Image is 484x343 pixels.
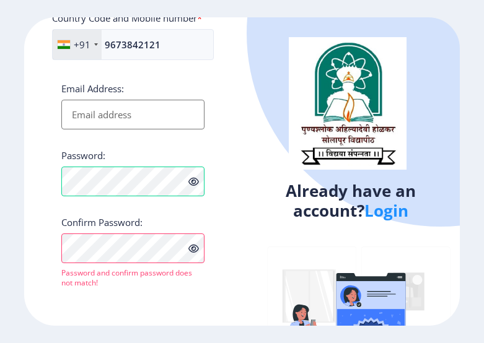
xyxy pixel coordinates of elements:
[289,37,407,170] img: logo
[74,38,90,51] div: +91
[61,82,124,95] label: Email Address:
[52,29,214,60] input: Mobile No
[61,100,205,129] input: Email address
[61,268,205,288] p: Password and confirm password does not match!
[364,199,408,222] a: Login
[61,216,143,228] label: Confirm Password:
[52,12,202,24] label: Country Code and Mobile number
[61,149,105,162] label: Password:
[251,181,450,220] h4: Already have an account?
[53,30,102,59] div: India (भारत): +91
